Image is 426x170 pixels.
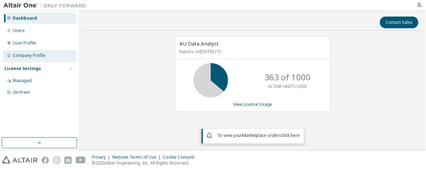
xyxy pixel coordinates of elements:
[268,83,308,89] p: ALTAIR UNITS USED
[180,40,219,47] span: AU Data Analyst
[233,101,272,107] a: View License Usage
[92,154,112,160] div: Privacy
[13,53,45,58] div: Company Profile
[13,40,36,46] div: User Profile
[13,90,30,95] div: On Prem
[265,71,311,83] p: 363 of 1000
[291,132,300,138] a: here
[13,28,25,33] div: Users
[92,160,198,166] p: © 2025 Altair Engineering, Inc. All Rights Reserved.
[53,157,60,164] img: instagram.svg
[4,66,41,71] div: License Settings
[13,16,37,21] div: Dashboard
[180,49,324,54] p: Expires on [DATE] UTC
[163,154,198,160] div: Cookie Consent
[3,2,90,9] img: Altair One
[380,17,418,28] button: Contact Sales
[217,132,300,138] span: To view your click
[76,157,86,164] img: youtube.svg
[64,157,72,164] img: linkedin.svg
[112,154,163,160] div: Website Terms of Use
[2,157,38,164] img: altair_logo.svg
[42,157,49,164] img: facebook.svg
[242,132,281,138] em: Marketplace orders
[13,78,32,83] div: Managed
